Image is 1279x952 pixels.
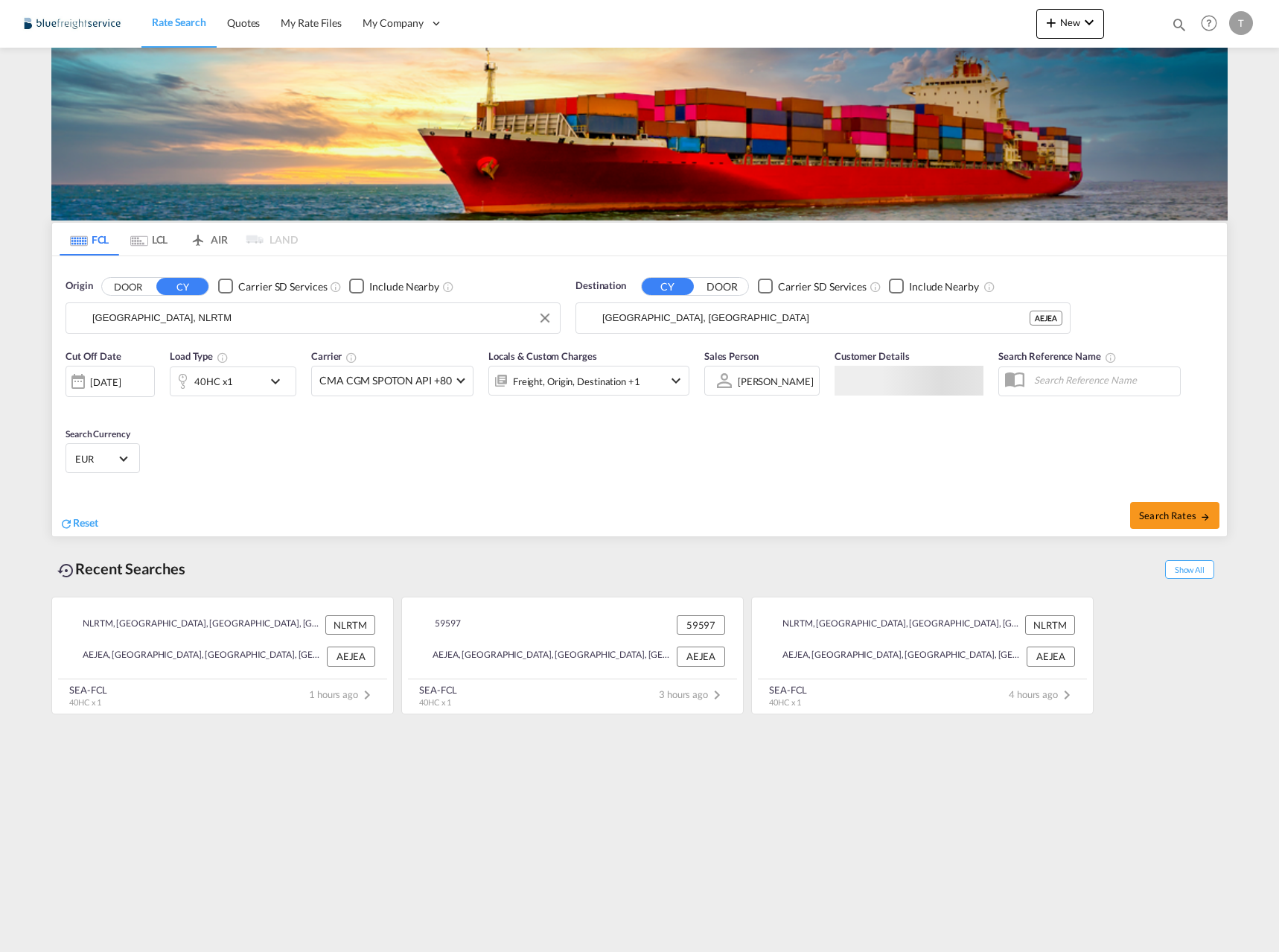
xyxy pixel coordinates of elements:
[227,16,260,29] span: Quotes
[736,370,815,392] md-select: Sales Person: Tobias Nowack
[218,279,327,294] md-checkbox: Checkbox No Ink
[667,372,685,390] md-icon: icon-chevron-down
[60,517,73,530] md-icon: icon-refresh
[1196,10,1222,36] span: Help
[1027,369,1180,391] input: Search Reference Name
[66,350,121,362] span: Cut Off Date
[778,279,867,294] div: Carrier SD Services
[311,350,357,362] span: Carrier
[267,372,292,390] md-icon: icon-chevron-down
[363,16,424,31] span: My Company
[1139,510,1211,521] span: Search Rates
[1200,512,1211,522] md-icon: icon-arrow-right
[1130,502,1219,529] button: Search Ratesicon-arrow-right
[73,516,98,529] span: Reset
[998,350,1117,362] span: Search Reference Name
[983,281,995,293] md-icon: Unchecked: Ignores neighbouring ports when fetching rates.Checked : Includes neighbouring ports w...
[708,686,726,704] md-icon: icon-chevron-right
[420,615,461,635] div: 59597
[770,647,1023,666] div: AEJEA, Jebel Ali, United Arab Emirates, Middle East, Middle East
[419,697,451,707] span: 40HC x 1
[327,647,375,666] div: AEJEA
[677,615,725,635] div: 59597
[1229,11,1253,35] div: T
[152,16,206,28] span: Rate Search
[319,373,452,388] span: CMA CGM SPOTON API +80
[52,256,1227,536] div: Origin DOOR CY Checkbox No InkUnchecked: Search for CY (Container Yard) services for all selected...
[102,278,154,295] button: DOOR
[575,279,626,293] span: Destination
[534,307,556,329] button: Clear Input
[22,7,123,40] img: 9097ab40c0d911ee81d80fb7ec8da167.JPG
[349,279,439,294] md-checkbox: Checkbox No Ink
[835,350,910,362] span: Customer Details
[119,223,179,256] md-tab-item: LCL
[70,647,323,666] div: AEJEA, Jebel Ali, United Arab Emirates, Middle East, Middle East
[57,562,75,580] md-icon: icon-backup-restore
[659,688,726,700] span: 3 hours ago
[69,697,101,707] span: 40HC x 1
[1171,16,1187,39] div: icon-magnify
[90,375,121,389] div: [DATE]
[769,697,801,707] span: 40HC x 1
[330,281,342,293] md-icon: Unchecked: Search for CY (Container Yard) services for all selected carriers.Checked : Search for...
[189,231,207,242] md-icon: icon-airplane
[513,371,640,392] div: Freight Origin Destination Factory Stuffing
[70,615,322,635] div: NLRTM, Rotterdam, Netherlands, Western Europe, Europe
[751,597,1094,714] recent-search-card: NLRTM, [GEOGRAPHIC_DATA], [GEOGRAPHIC_DATA], [GEOGRAPHIC_DATA], [GEOGRAPHIC_DATA] NLRTMAEJEA, [GE...
[217,352,229,364] md-icon: icon-information-outline
[194,371,233,392] div: 40HC x1
[1036,9,1104,39] button: icon-plus 400-fgNewicon-chevron-down
[179,223,238,256] md-tab-item: AIR
[66,428,130,439] span: Search Currency
[576,303,1070,333] md-input-container: Jebel Ali, AEJEA
[909,279,979,294] div: Include Nearby
[704,350,759,362] span: Sales Person
[92,307,552,329] input: Search by Port
[1171,16,1187,33] md-icon: icon-magnify
[1165,560,1214,579] span: Show All
[69,683,107,696] div: SEA-FCL
[66,366,155,397] div: [DATE]
[488,350,597,362] span: Locals & Custom Charges
[1105,352,1117,364] md-icon: Your search will be saved by the below given name
[358,686,376,704] md-icon: icon-chevron-right
[170,366,296,396] div: 40HC x1icon-chevron-down
[281,16,342,29] span: My Rate Files
[642,278,694,295] button: CY
[1042,16,1098,28] span: New
[1058,686,1076,704] md-icon: icon-chevron-right
[74,448,132,469] md-select: Select Currency: € EUREuro
[488,366,689,396] div: Freight Origin Destination Factory Stuffingicon-chevron-down
[758,279,867,294] md-checkbox: Checkbox No Ink
[1196,10,1229,37] div: Help
[1030,311,1062,326] div: AEJEA
[419,683,457,696] div: SEA-FCL
[66,303,560,333] md-input-container: Rotterdam, NLRTM
[889,279,979,294] md-checkbox: Checkbox No Ink
[870,281,881,293] md-icon: Unchecked: Search for CY (Container Yard) services for all selected carriers.Checked : Search for...
[51,597,394,714] recent-search-card: NLRTM, [GEOGRAPHIC_DATA], [GEOGRAPHIC_DATA], [GEOGRAPHIC_DATA], [GEOGRAPHIC_DATA] NLRTMAEJEA, [GE...
[696,278,748,295] button: DOOR
[60,223,119,256] md-tab-item: FCL
[60,515,98,532] div: icon-refreshReset
[1025,615,1075,635] div: NLRTM
[1042,13,1060,31] md-icon: icon-plus 400-fg
[442,281,454,293] md-icon: Unchecked: Ignores neighbouring ports when fetching rates.Checked : Includes neighbouring ports w...
[1027,647,1075,666] div: AEJEA
[369,279,439,294] div: Include Nearby
[170,350,229,362] span: Load Type
[75,452,117,466] span: EUR
[66,279,92,293] span: Origin
[156,278,208,295] button: CY
[325,615,375,635] div: NLRTM
[51,48,1228,220] img: LCL+%26+FCL+BACKGROUND.png
[345,352,357,364] md-icon: The selected Trucker/Carrierwill be displayed in the rate results If the rates are from another f...
[238,279,327,294] div: Carrier SD Services
[677,647,725,666] div: AEJEA
[420,647,673,666] div: AEJEA, Jebel Ali, United Arab Emirates, Middle East, Middle East
[1080,13,1098,31] md-icon: icon-chevron-down
[60,223,298,256] md-pagination-wrapper: Use the left and right arrow keys to navigate between tabs
[770,615,1021,635] div: NLRTM, Rotterdam, Netherlands, Western Europe, Europe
